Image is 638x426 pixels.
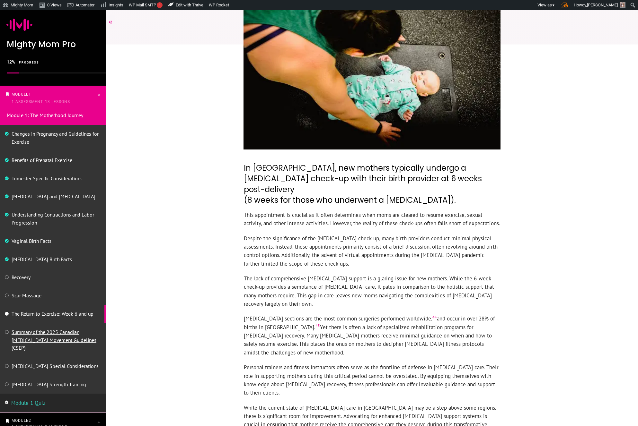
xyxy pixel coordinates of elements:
[11,399,46,406] a: Module 1 Quiz
[12,329,96,351] a: Summary of the 2025 Canadian [MEDICAL_DATA] Movement Guidelines (CSEP)
[12,131,99,145] a: Changes in Pregnancy and Guidelines for Exercise
[29,92,31,97] span: 1
[109,3,123,7] span: Insights
[12,238,51,244] a: Vaginal Birth Facts
[7,59,15,64] span: 12%
[12,256,72,262] a: [MEDICAL_DATA] Birth Facts
[244,363,500,403] p: Personal trainers and fitness instructors often serve as the frontline of defense in [MEDICAL_DAT...
[12,292,41,299] a: Scar Massage
[6,12,32,38] img: ico-mighty-mom
[29,418,31,423] span: 2
[12,193,95,200] a: [MEDICAL_DATA] and [MEDICAL_DATA]
[157,2,163,8] span: !
[12,311,93,317] a: The Return to Exercise: Week 6 and up
[432,315,437,319] a: 44
[12,99,70,104] span: 1 Assessment, 13 Lessons
[244,314,500,363] p: [MEDICAL_DATA] sections are the most common surgeries performed worldwide, and occur in over 28% ...
[244,274,500,314] p: The lack of comprehensive [MEDICAL_DATA] support is a glaring issue for new mothers. While the 6-...
[19,61,39,64] span: progress
[244,211,500,234] p: This appointment is crucial as it often determines when moms are cleared to resume exercise, sexu...
[552,3,555,7] span: ▼
[12,91,96,106] p: Module
[587,3,618,7] span: [PERSON_NAME]
[12,381,86,388] a: [MEDICAL_DATA] Strength Training
[244,163,500,211] h2: In [GEOGRAPHIC_DATA], new mothers typically undergo a [MEDICAL_DATA] check-up with their birth pr...
[12,211,94,226] a: Understanding Contractions and Labor Progression
[315,323,320,328] a: 45
[244,234,500,274] p: Despite the significance of the [MEDICAL_DATA] check-up, many birth providers conduct minimal phy...
[12,157,72,163] a: Benefits of Prenatal Exercise
[12,363,99,369] a: [MEDICAL_DATA] Special Considerations
[7,112,83,118] a: Module 1: The Motherhood Journey
[12,274,31,280] a: Recovery
[12,175,83,182] a: Trimester Specific Considerations
[7,38,76,50] span: Mighty Mom Pro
